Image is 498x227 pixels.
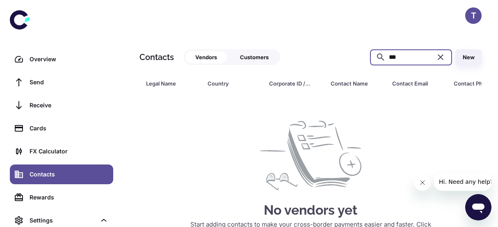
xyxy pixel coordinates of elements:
div: Send [30,78,108,87]
div: FX Calculator [30,147,108,156]
div: Settings [30,216,96,225]
iframe: Message from company [434,173,491,191]
div: Overview [30,55,108,64]
div: Contact Phone [454,78,495,89]
button: Customers [230,51,279,63]
a: Receive [10,95,113,115]
a: Send [10,72,113,92]
span: Hi. Need any help? [5,6,59,12]
div: Contact Email [392,78,433,89]
a: Overview [10,49,113,69]
a: FX Calculator [10,141,113,161]
button: New [455,49,482,65]
div: Legal Name [146,78,187,89]
a: Contacts [10,164,113,184]
div: Contact Name [331,78,372,89]
h4: No vendors yet [264,200,357,220]
span: Contact Name [331,78,382,89]
span: Legal Name [146,78,198,89]
div: Country [208,78,249,89]
div: Corporate ID / VAT [269,78,310,89]
a: Rewards [10,188,113,207]
iframe: Close message [414,174,431,191]
div: Contacts [30,170,108,179]
button: T [465,7,482,24]
div: Cards [30,124,108,133]
iframe: Button to launch messaging window [465,194,491,220]
span: Contact Email [392,78,444,89]
span: Country [208,78,259,89]
div: Rewards [30,193,108,202]
h1: Contacts [139,51,174,63]
a: Cards [10,118,113,138]
div: Receive [30,101,108,110]
span: Corporate ID / VAT [269,78,321,89]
